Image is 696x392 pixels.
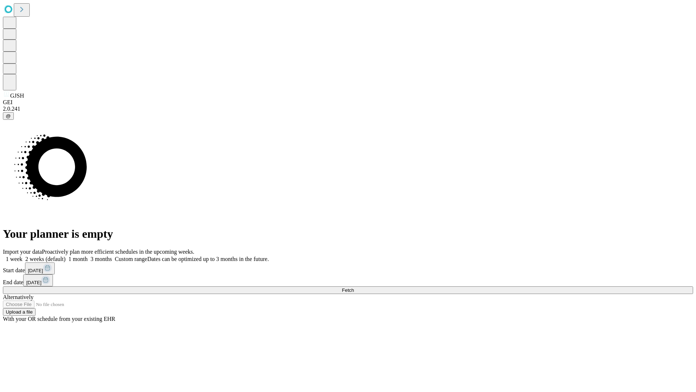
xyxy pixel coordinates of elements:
span: Fetch [342,287,354,293]
span: Import your data [3,249,42,255]
button: @ [3,112,14,120]
span: @ [6,113,11,119]
button: Upload a file [3,308,36,316]
button: [DATE] [23,274,53,286]
button: Fetch [3,286,693,294]
span: Dates can be optimized up to 3 months in the future. [147,256,269,262]
div: GEI [3,99,693,106]
h1: Your planner is empty [3,227,693,241]
div: End date [3,274,693,286]
span: 1 week [6,256,22,262]
span: With your OR schedule from your existing EHR [3,316,115,322]
span: Custom range [115,256,147,262]
span: 3 months [91,256,112,262]
div: 2.0.241 [3,106,693,112]
span: GJSH [10,93,24,99]
button: [DATE] [25,262,55,274]
span: [DATE] [28,268,43,273]
span: 1 month [69,256,88,262]
span: Proactively plan more efficient schedules in the upcoming weeks. [42,249,194,255]
span: 2 weeks (default) [25,256,66,262]
div: Start date [3,262,693,274]
span: [DATE] [26,280,41,285]
span: Alternatively [3,294,33,300]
